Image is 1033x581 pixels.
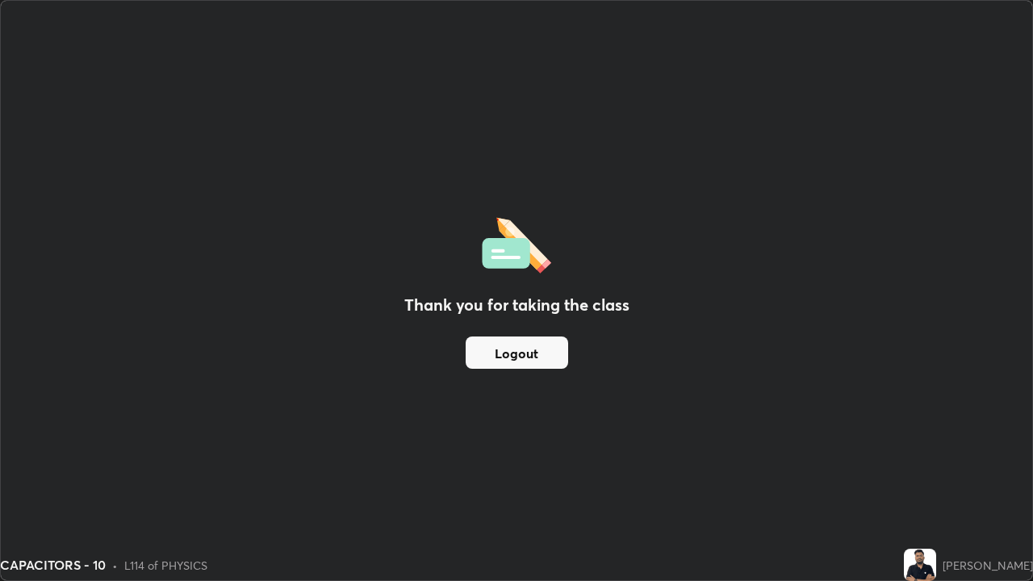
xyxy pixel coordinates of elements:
img: 8782f5c7b807477aad494b3bf83ebe7f.png [904,549,936,581]
img: offlineFeedback.1438e8b3.svg [482,212,551,274]
h2: Thank you for taking the class [404,293,629,317]
div: • [112,557,118,574]
button: Logout [466,336,568,369]
div: [PERSON_NAME] [943,557,1033,574]
div: L114 of PHYSICS [124,557,207,574]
